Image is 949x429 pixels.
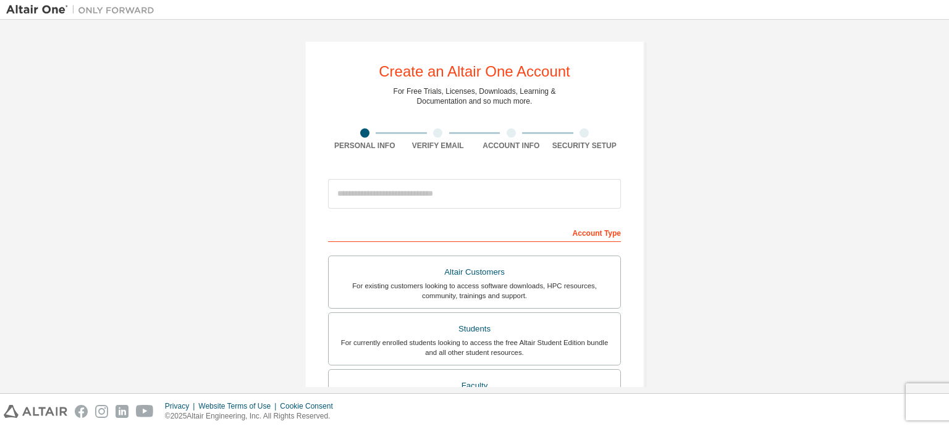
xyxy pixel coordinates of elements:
img: facebook.svg [75,405,88,418]
div: Verify Email [402,141,475,151]
div: For Free Trials, Licenses, Downloads, Learning & Documentation and so much more. [394,86,556,106]
p: © 2025 Altair Engineering, Inc. All Rights Reserved. [165,411,340,422]
img: youtube.svg [136,405,154,418]
img: instagram.svg [95,405,108,418]
img: linkedin.svg [116,405,129,418]
div: Altair Customers [336,264,613,281]
div: For currently enrolled students looking to access the free Altair Student Edition bundle and all ... [336,338,613,357]
div: Account Type [328,222,621,242]
div: Create an Altair One Account [379,64,570,79]
div: Cookie Consent [280,401,340,411]
div: Personal Info [328,141,402,151]
div: Website Terms of Use [198,401,280,411]
img: altair_logo.svg [4,405,67,418]
img: Altair One [6,4,161,16]
div: For existing customers looking to access software downloads, HPC resources, community, trainings ... [336,281,613,301]
div: Students [336,320,613,338]
div: Security Setup [548,141,622,151]
div: Account Info [474,141,548,151]
div: Privacy [165,401,198,411]
div: Faculty [336,377,613,394]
